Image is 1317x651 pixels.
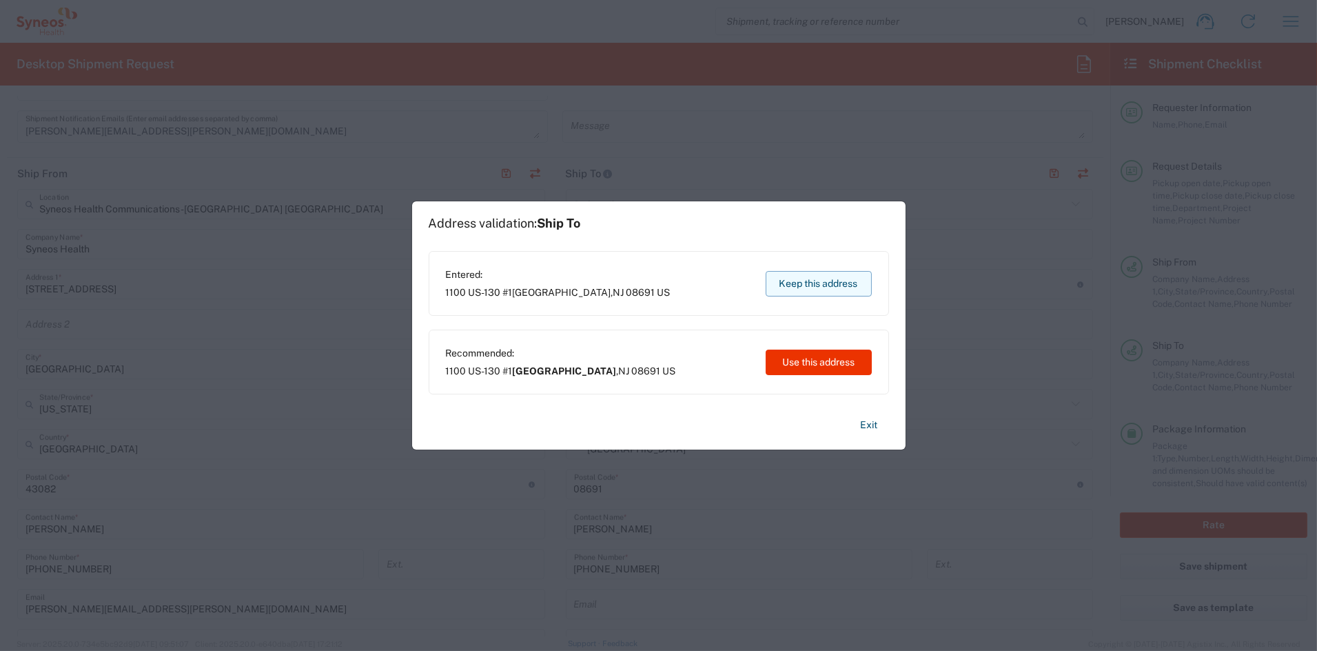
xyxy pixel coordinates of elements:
span: Entered: [446,268,671,281]
span: 08691 [626,287,655,298]
span: 08691 [632,365,661,377]
span: 1100 US-130 #1 , [446,286,671,299]
span: Ship To [538,216,581,230]
h1: Address validation: [429,216,581,231]
button: Use this address [766,350,872,375]
span: Recommended: [446,347,676,359]
span: [GEOGRAPHIC_DATA] [513,365,617,377]
span: [GEOGRAPHIC_DATA] [513,287,611,298]
button: Keep this address [766,271,872,297]
span: NJ [613,287,624,298]
button: Exit [850,413,889,437]
span: US [657,287,671,298]
span: NJ [619,365,630,377]
span: 1100 US-130 #1 , [446,365,676,377]
span: US [663,365,676,377]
